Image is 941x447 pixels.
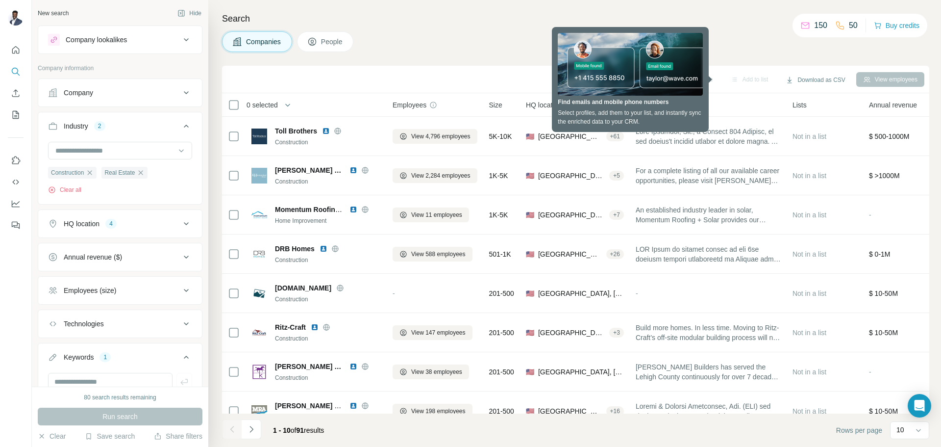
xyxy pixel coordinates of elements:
[636,362,781,382] span: [PERSON_NAME] Builders has served the Lehigh County continuously for over 7 decades, longer than ...
[8,10,24,26] img: Avatar
[105,219,117,228] div: 4
[38,212,202,236] button: HQ location4
[489,328,514,338] span: 201-500
[222,12,929,26] h4: Search
[275,126,317,136] span: Toll Brothers
[489,131,512,141] span: 5K-10K
[322,127,330,135] img: LinkedIn logo
[251,168,267,184] img: Logo of K. Hovnanian Homes
[489,100,502,110] span: Size
[606,407,624,416] div: + 16
[489,367,514,377] span: 201-500
[869,250,891,258] span: $ 0-1M
[51,168,84,177] span: Construction
[8,106,24,124] button: My lists
[273,426,324,434] span: results
[869,132,910,140] span: $ 500-1000M
[636,323,781,342] span: Build more homes. In less time. Moving to Ritz-Craft’s off-site modular building process will not...
[275,177,381,186] div: Construction
[411,328,466,337] span: View 147 employees
[275,334,381,343] div: Construction
[609,328,624,337] div: + 3
[869,172,900,180] span: $ >1000M
[874,19,919,32] button: Buy credits
[636,244,781,264] span: LOR Ipsum do sitamet consec ad eli 6se doeiusm tempori utlaboreetd ma Aliquae admi v qui nostrud:...
[393,365,469,379] button: View 38 employees
[779,73,852,87] button: Download as CSV
[38,9,69,18] div: New search
[275,256,381,264] div: Construction
[64,352,94,362] div: Keywords
[393,168,477,183] button: View 2,284 employees
[489,406,514,416] span: 201-500
[411,132,470,141] span: View 4,796 employees
[393,247,472,262] button: View 588 employees
[869,211,871,219] span: -
[792,132,826,140] span: Not in a list
[8,63,24,80] button: Search
[526,171,534,181] span: 🇺🇸
[275,216,381,225] div: Home Improvement
[8,216,24,234] button: Feedback
[38,64,202,73] p: Company information
[869,407,898,415] span: $ 10-50M
[393,289,395,297] span: -
[349,402,357,410] img: LinkedIn logo
[538,367,624,377] span: [GEOGRAPHIC_DATA], [US_STATE]
[349,206,357,213] img: LinkedIn logo
[275,373,381,382] div: Construction
[606,132,624,141] div: + 61
[636,127,781,146] span: Lore Ipsumdol, Sit., a Consect 804 Adipisc, el sed doeius't incidid utlabor et dolore magna. Ali ...
[526,289,534,298] span: 🇺🇸
[411,368,462,376] span: View 38 employees
[393,100,426,110] span: Employees
[251,246,267,262] img: Logo of DRB Homes
[526,328,534,338] span: 🇺🇸
[64,121,88,131] div: Industry
[411,171,470,180] span: View 2,284 employees
[64,319,104,329] div: Technologies
[104,168,135,177] span: Real Estate
[8,195,24,212] button: Dashboard
[636,166,781,185] span: For a complete listing of all our available career opportunities, please visit [PERSON_NAME][DOMA...
[247,100,278,110] span: 0 selected
[246,37,282,47] span: Companies
[85,431,135,441] button: Save search
[636,289,638,297] span: -
[636,401,781,421] span: Loremi & Dolorsi Ametconsec, Adi. (ELI) sed doeiusmodte in 2219 utl etdolorem aliquaen adminimv, ...
[273,426,291,434] span: 1 - 10
[489,171,508,181] span: 1K-5K
[251,364,267,380] img: Logo of Kay Builders
[275,402,474,410] span: [PERSON_NAME] & [PERSON_NAME] Associates, Inc. (MRA)
[393,325,472,340] button: View 147 employees
[538,406,602,416] span: [GEOGRAPHIC_DATA], [US_STATE]
[792,407,826,415] span: Not in a list
[609,210,624,219] div: + 7
[538,171,605,181] span: [GEOGRAPHIC_DATA], [US_STATE]
[275,322,306,332] span: Ritz-Craft
[64,252,122,262] div: Annual revenue ($)
[526,367,534,377] span: 🇺🇸
[393,208,469,222] button: View 11 employees
[321,37,344,47] span: People
[792,329,826,337] span: Not in a list
[251,207,267,223] img: Logo of Momentum Roofing AND Solar
[526,249,534,259] span: 🇺🇸
[849,20,858,31] p: 50
[869,368,871,376] span: -
[609,171,624,180] div: + 5
[242,420,261,439] button: Navigate to next page
[48,185,81,194] button: Clear all
[38,81,202,105] button: Company
[489,289,514,298] span: 201-500
[869,289,898,297] span: $ 10-50M
[869,100,917,110] span: Annual revenue
[275,362,345,371] span: [PERSON_NAME] Builders
[38,245,202,269] button: Annual revenue ($)
[275,295,381,304] div: Construction
[349,166,357,174] img: LinkedIn logo
[171,6,208,21] button: Hide
[349,363,357,370] img: LinkedIn logo
[908,394,931,418] div: Open Intercom Messenger
[636,100,654,110] span: About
